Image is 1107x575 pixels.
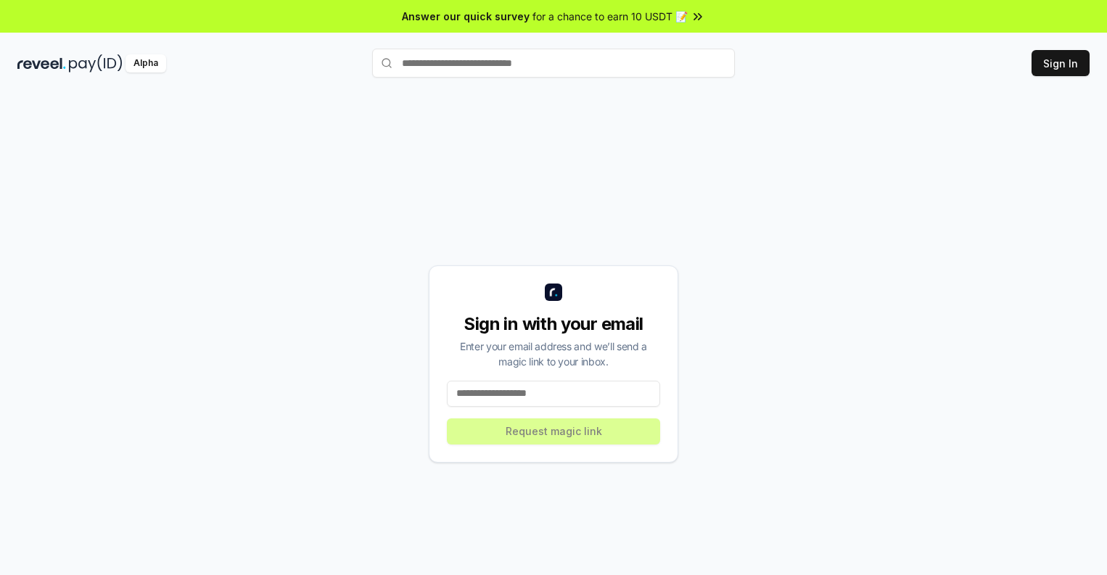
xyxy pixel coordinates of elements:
[402,9,530,24] span: Answer our quick survey
[1032,50,1090,76] button: Sign In
[545,284,562,301] img: logo_small
[125,54,166,73] div: Alpha
[532,9,688,24] span: for a chance to earn 10 USDT 📝
[69,54,123,73] img: pay_id
[17,54,66,73] img: reveel_dark
[447,339,660,369] div: Enter your email address and we’ll send a magic link to your inbox.
[447,313,660,336] div: Sign in with your email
